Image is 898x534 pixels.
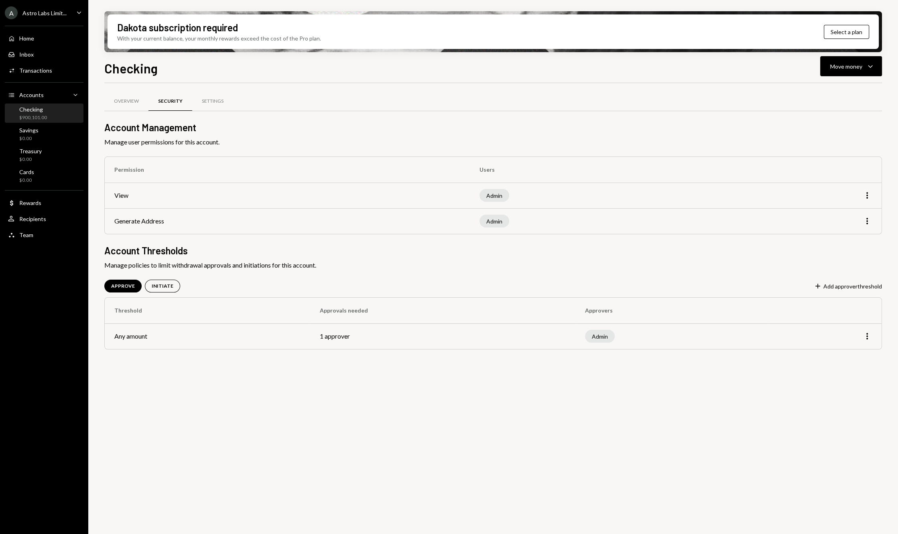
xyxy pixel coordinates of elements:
div: Admin [479,215,509,227]
div: Inbox [19,51,34,58]
div: A [5,6,18,19]
a: Settings [192,91,233,112]
a: Transactions [5,63,83,77]
td: View [105,183,470,208]
div: $0.00 [19,135,39,142]
th: Threshold [105,298,310,323]
div: Move money [830,62,862,71]
div: APPROVE [111,283,135,290]
div: Transactions [19,67,52,74]
span: Manage policies to limit withdrawal approvals and initiations for this account. [104,260,882,270]
div: Rewards [19,199,41,206]
div: Accounts [19,91,44,98]
a: Checking$900,101.00 [5,104,83,123]
th: Users [470,157,729,183]
div: Admin [585,330,615,343]
div: With your current balance, your monthly rewards exceed the cost of the Pro plan. [117,34,321,43]
div: $0.00 [19,156,42,163]
button: Move money [820,56,882,76]
td: 1 approver [310,323,575,349]
a: Team [5,227,83,242]
div: Cards [19,169,34,175]
th: Approvals needed [310,298,575,323]
a: Recipients [5,211,83,226]
a: Cards$0.00 [5,166,83,185]
div: Home [19,35,34,42]
h1: Checking [104,60,158,76]
a: Overview [104,91,148,112]
button: Add approverthreshold [814,282,882,291]
div: Dakota subscription required [117,21,238,34]
h2: Account Management [104,121,882,134]
th: Approvers [575,298,768,323]
div: Savings [19,127,39,134]
div: Checking [19,106,47,113]
a: Savings$0.00 [5,124,83,144]
span: Manage user permissions for this account. [104,137,882,147]
div: INITIATE [152,283,173,290]
div: Recipients [19,215,46,222]
th: Permission [105,157,470,183]
div: Treasury [19,148,42,154]
td: Generate Address [105,208,470,234]
a: Home [5,31,83,45]
div: $0.00 [19,177,34,184]
a: Accounts [5,87,83,102]
td: Any amount [105,323,310,349]
div: Admin [479,189,509,202]
div: Overview [114,98,139,105]
div: Team [19,231,33,238]
div: $900,101.00 [19,114,47,121]
div: Astro Labs Limit... [22,10,67,16]
a: Inbox [5,47,83,61]
button: Select a plan [824,25,869,39]
a: Security [148,91,192,112]
a: Rewards [5,195,83,210]
h2: Account Thresholds [104,244,882,257]
div: Settings [202,98,223,105]
div: Security [158,98,183,105]
a: Treasury$0.00 [5,145,83,164]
